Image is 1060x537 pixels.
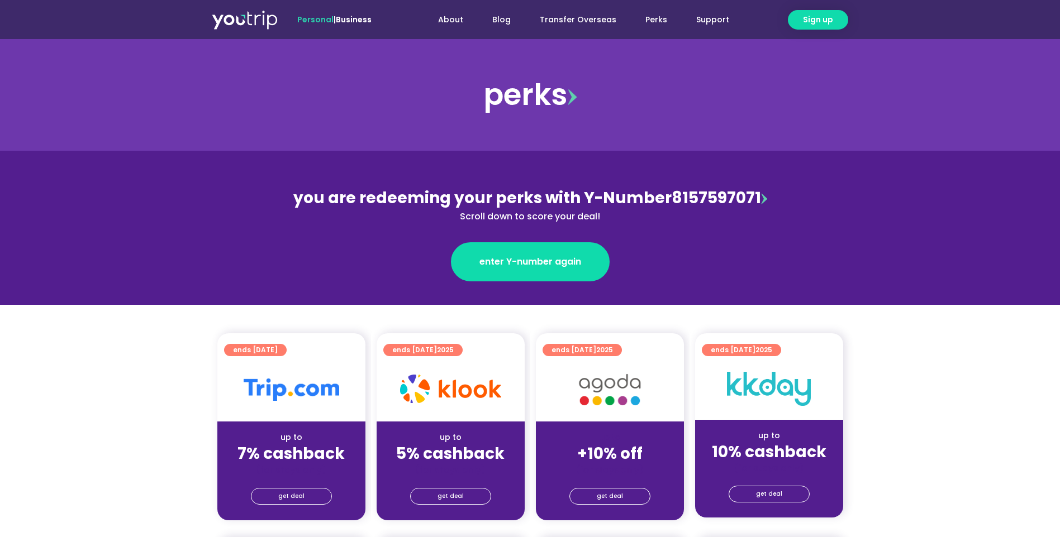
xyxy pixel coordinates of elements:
[297,14,372,25] span: |
[712,441,826,463] strong: 10% cashback
[293,187,672,209] span: you are redeeming your perks with Y-Number
[392,344,454,356] span: ends [DATE]
[237,443,345,464] strong: 7% cashback
[226,464,356,476] div: (for stays only)
[682,9,744,30] a: Support
[297,14,334,25] span: Personal
[631,9,682,30] a: Perks
[288,210,773,223] div: Scroll down to score your deal!
[386,431,516,443] div: up to
[288,186,773,223] div: 8157597071
[424,9,478,30] a: About
[788,10,848,30] a: Sign up
[525,9,631,30] a: Transfer Overseas
[756,486,782,502] span: get deal
[478,9,525,30] a: Blog
[545,464,675,476] div: (for stays only)
[569,488,650,505] a: get deal
[251,488,332,505] a: get deal
[704,430,834,442] div: up to
[711,344,772,356] span: ends [DATE]
[336,14,372,25] a: Business
[577,443,643,464] strong: +10% off
[479,255,581,268] span: enter Y-number again
[451,242,610,281] a: enter Y-number again
[755,345,772,354] span: 2025
[224,344,287,356] a: ends [DATE]
[410,488,491,505] a: get deal
[597,488,623,504] span: get deal
[596,345,613,354] span: 2025
[226,431,356,443] div: up to
[600,431,620,443] span: up to
[402,9,744,30] nav: Menu
[437,345,454,354] span: 2025
[233,344,278,356] span: ends [DATE]
[438,488,464,504] span: get deal
[383,344,463,356] a: ends [DATE]2025
[803,14,833,26] span: Sign up
[704,462,834,474] div: (for stays only)
[729,486,810,502] a: get deal
[543,344,622,356] a: ends [DATE]2025
[702,344,781,356] a: ends [DATE]2025
[396,443,505,464] strong: 5% cashback
[552,344,613,356] span: ends [DATE]
[278,488,305,504] span: get deal
[386,464,516,476] div: (for stays only)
